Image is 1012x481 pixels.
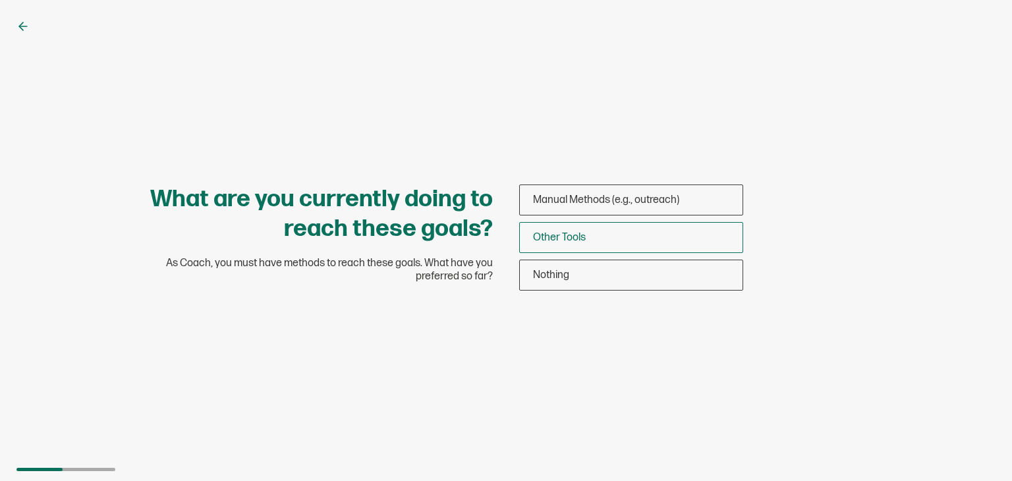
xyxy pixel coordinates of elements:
iframe: Chat Widget [793,333,1012,481]
span: Manual Methods (e.g., outreach) [533,194,679,206]
span: Nothing [533,269,569,281]
h1: What are you currently doing to reach these goals? [124,184,493,244]
span: Other Tools [533,231,586,244]
span: As Coach, you must have methods to reach these goals. What have you preferred so far? [124,257,493,283]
